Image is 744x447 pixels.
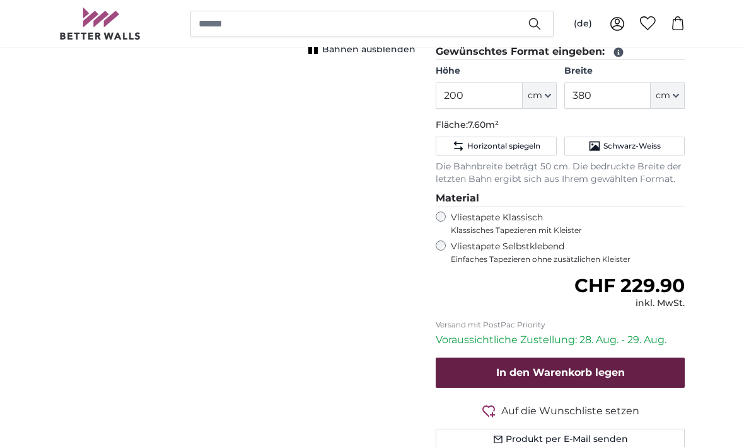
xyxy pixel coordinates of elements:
[496,366,625,378] span: In den Warenkorb legen
[59,8,141,40] img: Betterwalls
[436,358,685,388] button: In den Warenkorb legen
[436,119,685,132] p: Fläche:
[467,141,540,151] span: Horizontal spiegeln
[436,65,556,77] label: Höhe
[603,141,661,151] span: Schwarz-Weiss
[564,137,685,156] button: Schwarz-Weiss
[574,297,685,310] div: inkl. MwSt.
[451,240,685,264] label: Vliestapete Selbstklebend
[656,89,670,102] span: cm
[436,403,685,419] button: Auf die Wunschliste setzen
[501,404,639,419] span: Auf die Wunschliste setzen
[436,191,685,207] legend: Material
[564,65,685,77] label: Breite
[436,161,685,186] p: Die Bahnbreite beträgt 50 cm. Die bedruckte Breite der letzten Bahn ergibt sich aus Ihrem gewählt...
[451,254,685,264] span: Einfaches Tapezieren ohne zusätzlichen Kleister
[451,225,674,235] span: Klassisches Tapezieren mit Kleister
[574,274,685,297] span: CHF 229.90
[436,320,685,330] p: Versand mit PostPac Priority
[436,44,685,60] legend: Gewünschtes Format eingeben:
[436,137,556,156] button: Horizontal spiegeln
[451,212,674,235] label: Vliestapete Klassisch
[523,82,557,109] button: cm
[436,332,685,348] p: Voraussichtliche Zustellung: 28. Aug. - 29. Aug.
[564,13,602,35] button: (de)
[322,43,416,56] span: Bahnen ausblenden
[528,89,542,102] span: cm
[651,82,685,109] button: cm
[305,41,416,59] button: Bahnen ausblenden
[468,119,499,130] span: 7.60m²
